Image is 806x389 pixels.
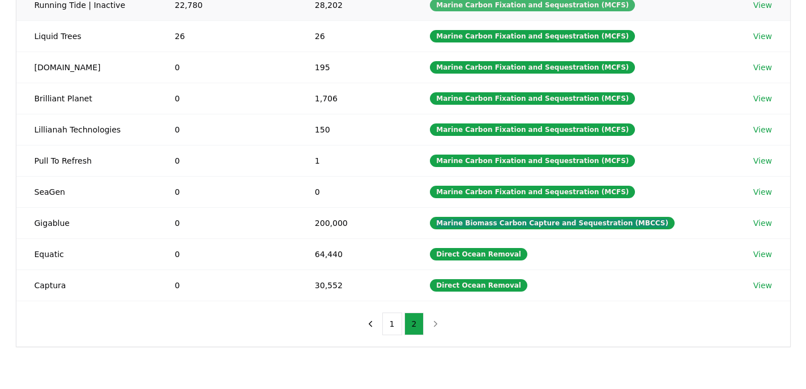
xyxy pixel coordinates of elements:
td: 0 [157,114,297,145]
td: SeaGen [16,176,157,207]
td: 0 [157,83,297,114]
td: 0 [157,207,297,238]
td: 1 [297,145,412,176]
a: View [753,249,772,260]
div: Marine Carbon Fixation and Sequestration (MCFS) [430,186,635,198]
td: Gigablue [16,207,157,238]
a: View [753,155,772,166]
div: Direct Ocean Removal [430,248,527,260]
td: 0 [157,52,297,83]
div: Marine Carbon Fixation and Sequestration (MCFS) [430,92,635,105]
a: View [753,280,772,291]
button: 1 [382,313,402,335]
td: 64,440 [297,238,412,270]
td: 0 [297,176,412,207]
td: 0 [157,176,297,207]
td: 30,552 [297,270,412,301]
td: 1,706 [297,83,412,114]
td: 200,000 [297,207,412,238]
td: [DOMAIN_NAME] [16,52,157,83]
td: Pull To Refresh [16,145,157,176]
a: View [753,124,772,135]
td: Lillianah Technologies [16,114,157,145]
td: 150 [297,114,412,145]
a: View [753,93,772,104]
td: 0 [157,145,297,176]
div: Marine Carbon Fixation and Sequestration (MCFS) [430,30,635,42]
a: View [753,62,772,73]
td: 0 [157,270,297,301]
div: Marine Carbon Fixation and Sequestration (MCFS) [430,155,635,167]
div: Marine Carbon Fixation and Sequestration (MCFS) [430,61,635,74]
button: 2 [404,313,424,335]
td: 26 [157,20,297,52]
td: Equatic [16,238,157,270]
a: View [753,31,772,42]
div: Marine Biomass Carbon Capture and Sequestration (MBCCS) [430,217,675,229]
td: Captura [16,270,157,301]
td: 195 [297,52,412,83]
td: 26 [297,20,412,52]
td: 0 [157,238,297,270]
a: View [753,217,772,229]
div: Direct Ocean Removal [430,279,527,292]
button: previous page [361,313,380,335]
td: Liquid Trees [16,20,157,52]
td: Brilliant Planet [16,83,157,114]
a: View [753,186,772,198]
div: Marine Carbon Fixation and Sequestration (MCFS) [430,123,635,136]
